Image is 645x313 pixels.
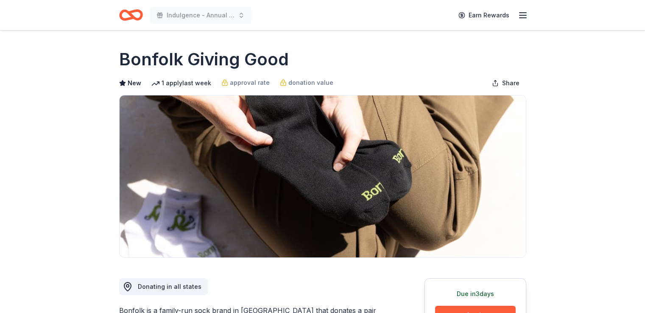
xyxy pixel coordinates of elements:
a: Earn Rewards [453,8,514,23]
span: donation value [288,78,333,88]
span: Share [502,78,519,88]
button: Share [485,75,526,92]
div: 1 apply last week [151,78,211,88]
a: approval rate [221,78,270,88]
img: Image for Bonfolk Giving Good [120,95,526,257]
span: New [128,78,141,88]
a: donation value [280,78,333,88]
span: Donating in all states [138,283,201,290]
button: Indulgence - Annual Gala [150,7,251,24]
a: Home [119,5,143,25]
span: approval rate [230,78,270,88]
span: Indulgence - Annual Gala [167,10,235,20]
h1: Bonfolk Giving Good [119,48,289,71]
div: Due in 3 days [435,289,516,299]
